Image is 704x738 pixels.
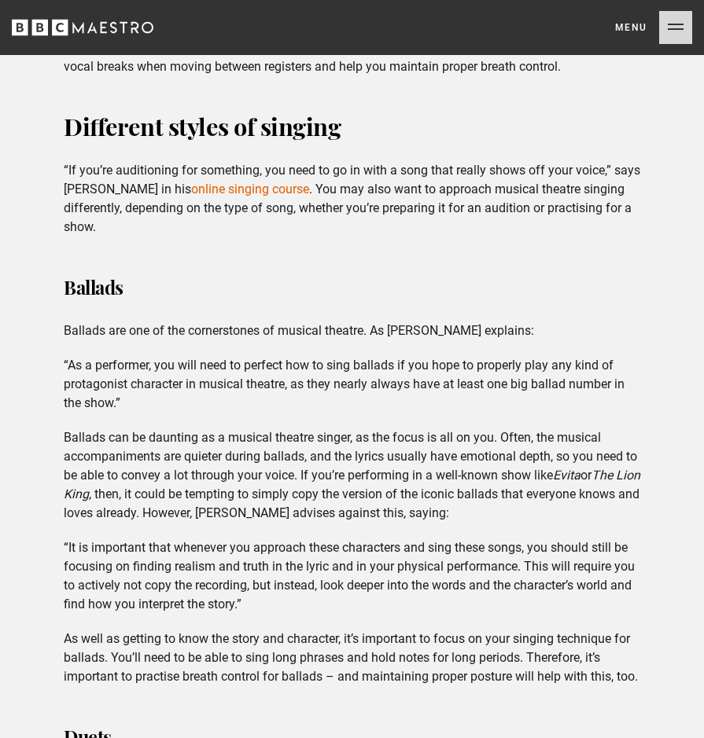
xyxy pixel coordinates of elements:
p: “It is important that whenever you approach these characters and sing these songs, you should sti... [64,538,640,614]
em: The Lion King [64,468,640,501]
em: Evita [553,468,581,483]
p: As well as getting to know the story and character, it’s important to focus on your singing techn... [64,630,640,686]
h3: Ballads [64,268,640,306]
svg: BBC Maestro [12,16,153,39]
p: “As a performer, you will need to perfect how to sing ballads if you hope to properly play any ki... [64,356,640,413]
p: Ballads can be daunting as a musical theatre singer, as the focus is all on you. Often, the music... [64,428,640,523]
button: Toggle navigation [615,11,692,44]
p: Ballads are one of the cornerstones of musical theatre. As [PERSON_NAME] explains: [64,321,640,340]
p: “If you’re auditioning for something, you need to go in with a song that really shows off your vo... [64,161,640,237]
a: online singing course [191,182,309,196]
h2: Different styles of singing [64,108,640,145]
